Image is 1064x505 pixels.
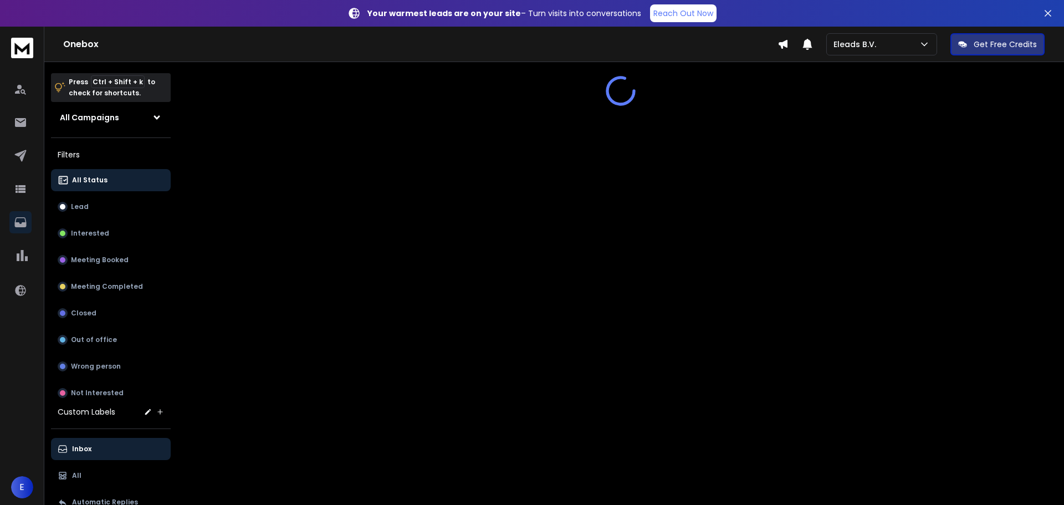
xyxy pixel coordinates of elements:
p: All [72,471,81,480]
button: E [11,476,33,498]
p: Closed [71,309,96,318]
button: Closed [51,302,171,324]
button: Inbox [51,438,171,460]
button: All Campaigns [51,106,171,129]
p: Meeting Completed [71,282,143,291]
a: Reach Out Now [650,4,717,22]
p: Get Free Credits [974,39,1037,50]
button: Meeting Booked [51,249,171,271]
p: Lead [71,202,89,211]
button: All [51,465,171,487]
strong: Your warmest leads are on your site [367,8,521,19]
p: Not Interested [71,389,124,397]
p: Inbox [72,445,91,453]
p: Interested [71,229,109,238]
h1: Onebox [63,38,777,51]
p: All Status [72,176,108,185]
p: Press to check for shortcuts. [69,76,155,99]
h1: All Campaigns [60,112,119,123]
button: Out of office [51,329,171,351]
p: Eleads B.V. [833,39,881,50]
button: Lead [51,196,171,218]
p: Out of office [71,335,117,344]
p: Wrong person [71,362,121,371]
button: Get Free Credits [950,33,1045,55]
h3: Custom Labels [58,406,115,417]
span: Ctrl + Shift + k [91,75,145,88]
h3: Filters [51,147,171,162]
button: Not Interested [51,382,171,404]
p: – Turn visits into conversations [367,8,641,19]
button: Wrong person [51,355,171,378]
p: Meeting Booked [71,256,129,264]
img: logo [11,38,33,58]
button: Interested [51,222,171,244]
button: Meeting Completed [51,276,171,298]
p: Reach Out Now [653,8,713,19]
button: All Status [51,169,171,191]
